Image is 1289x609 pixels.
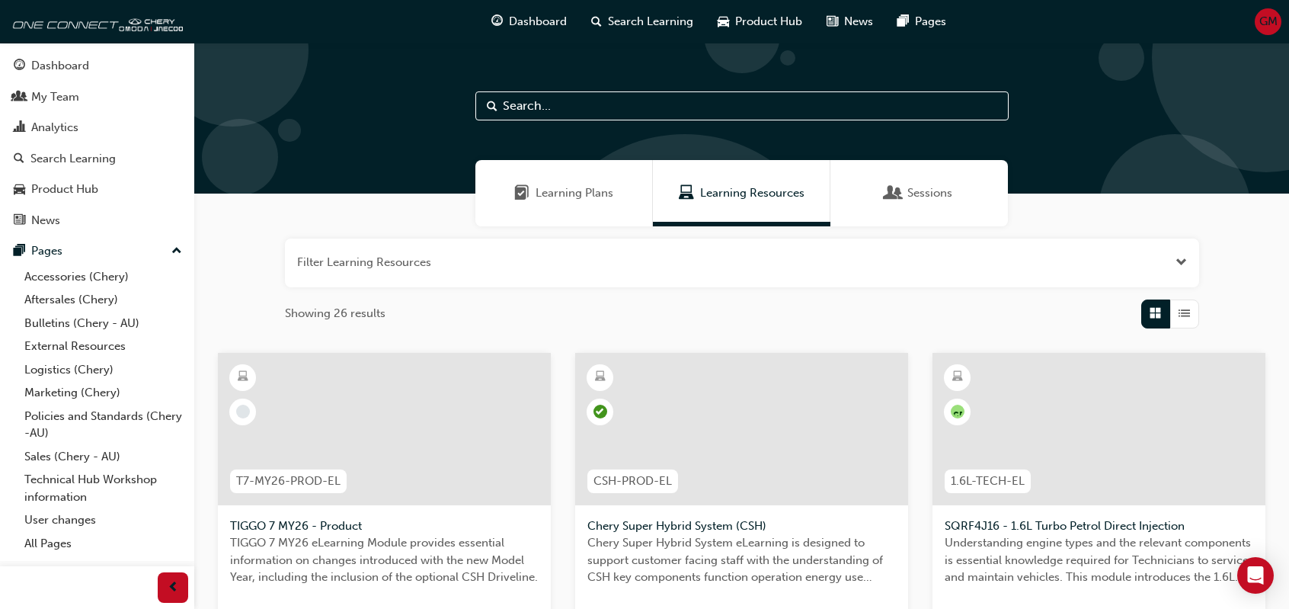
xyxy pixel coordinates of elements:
[18,265,188,289] a: Accessories (Chery)
[230,518,539,535] span: TIGGO 7 MY26 - Product
[1175,254,1187,271] button: Open the filter
[509,13,567,30] span: Dashboard
[18,532,188,556] a: All Pages
[593,473,672,490] span: CSH-PROD-EL
[30,150,116,168] div: Search Learning
[18,358,188,382] a: Logistics (Chery)
[587,534,896,586] span: Chery Super Hybrid System eLearning is designed to support customer facing staff with the underst...
[536,184,613,202] span: Learning Plans
[14,183,25,197] span: car-icon
[18,381,188,405] a: Marketing (Chery)
[6,237,188,265] button: Pages
[18,335,188,358] a: External Resources
[168,579,179,598] span: prev-icon
[14,214,25,228] span: news-icon
[595,367,606,387] span: learningResourceType_ELEARNING-icon
[18,445,188,469] a: Sales (Chery - AU)
[14,121,25,135] span: chart-icon
[31,181,98,198] div: Product Hub
[6,83,188,111] a: My Team
[945,518,1253,535] span: SQRF4J16 - 1.6L Turbo Petrol Direct Injection
[18,508,188,532] a: User changes
[14,152,24,166] span: search-icon
[475,91,1009,120] input: Search...
[31,88,79,106] div: My Team
[1255,8,1281,35] button: GM
[700,184,804,202] span: Learning Resources
[8,6,183,37] img: oneconnect
[827,12,838,31] span: news-icon
[6,175,188,204] a: Product Hub
[491,12,503,31] span: guage-icon
[579,6,705,37] a: search-iconSearch Learning
[679,184,694,202] span: Learning Resources
[907,184,952,202] span: Sessions
[18,405,188,445] a: Policies and Standards (Chery -AU)
[171,242,182,261] span: up-icon
[653,160,830,226] a: Learning ResourcesLearning Resources
[236,405,250,418] span: learningRecordVerb_NONE-icon
[236,473,341,490] span: T7-MY26-PROD-EL
[886,184,901,202] span: Sessions
[6,114,188,142] a: Analytics
[951,473,1025,490] span: 1.6L-TECH-EL
[479,6,579,37] a: guage-iconDashboard
[31,212,60,229] div: News
[608,13,693,30] span: Search Learning
[1179,305,1190,322] span: List
[593,405,607,418] span: learningRecordVerb_PASS-icon
[591,12,602,31] span: search-icon
[475,160,653,226] a: Learning PlansLearning Plans
[1150,305,1161,322] span: Grid
[705,6,814,37] a: car-iconProduct Hub
[587,518,896,535] span: Chery Super Hybrid System (CSH)
[814,6,885,37] a: news-iconNews
[230,534,539,586] span: TIGGO 7 MY26 eLearning Module provides essential information on changes introduced with the new M...
[844,13,873,30] span: News
[31,119,78,136] div: Analytics
[1237,557,1274,594] div: Open Intercom Messenger
[14,59,25,73] span: guage-icon
[18,468,188,508] a: Technical Hub Workshop information
[6,52,188,80] a: Dashboard
[945,534,1253,586] span: Understanding engine types and the relevant components is essential knowledge required for Techni...
[31,242,62,260] div: Pages
[31,57,89,75] div: Dashboard
[951,405,964,418] span: null-icon
[14,245,25,258] span: pages-icon
[487,98,497,115] span: Search
[18,288,188,312] a: Aftersales (Chery)
[915,13,946,30] span: Pages
[1259,13,1278,30] span: GM
[6,207,188,235] a: News
[952,367,963,387] span: learningResourceType_ELEARNING-icon
[897,12,909,31] span: pages-icon
[735,13,802,30] span: Product Hub
[238,367,248,387] span: learningResourceType_ELEARNING-icon
[6,145,188,173] a: Search Learning
[885,6,958,37] a: pages-iconPages
[14,91,25,104] span: people-icon
[6,49,188,237] button: DashboardMy TeamAnalyticsSearch LearningProduct HubNews
[18,312,188,335] a: Bulletins (Chery - AU)
[830,160,1008,226] a: SessionsSessions
[514,184,529,202] span: Learning Plans
[718,12,729,31] span: car-icon
[285,305,385,322] span: Showing 26 results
